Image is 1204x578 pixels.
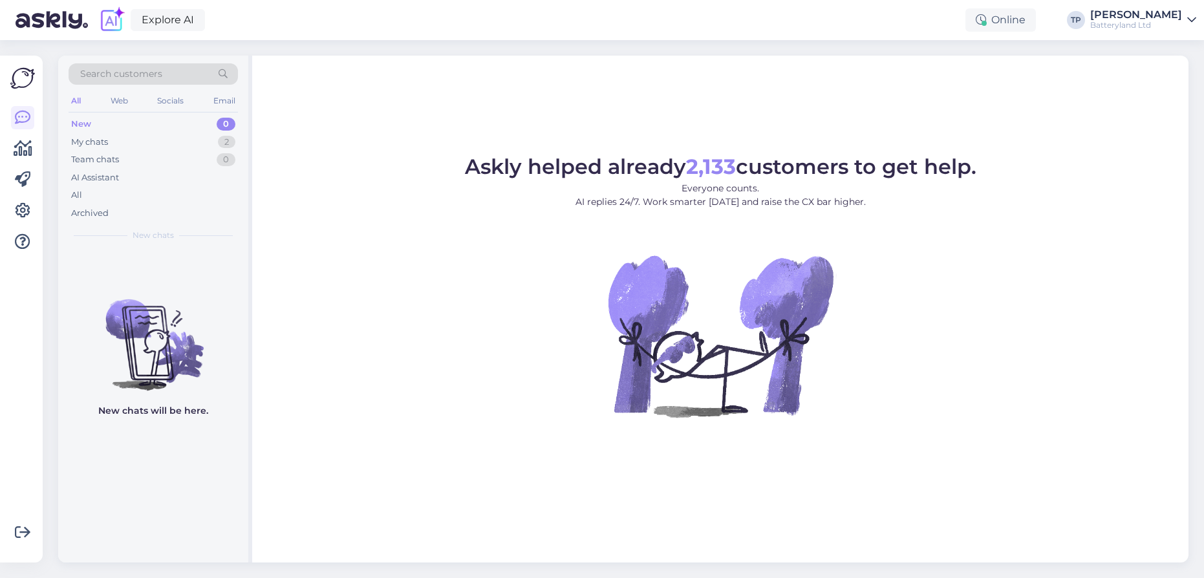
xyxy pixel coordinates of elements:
[71,171,119,184] div: AI Assistant
[133,230,174,241] span: New chats
[218,136,235,149] div: 2
[98,404,208,418] p: New chats will be here.
[1090,10,1196,30] a: [PERSON_NAME]Batteryland Ltd
[131,9,205,31] a: Explore AI
[465,154,976,179] span: Askly helped already customers to get help.
[71,153,119,166] div: Team chats
[58,276,248,392] img: No chats
[69,92,83,109] div: All
[217,118,235,131] div: 0
[71,189,82,202] div: All
[71,207,109,220] div: Archived
[1067,11,1085,29] div: TP
[604,219,837,452] img: No Chat active
[211,92,238,109] div: Email
[155,92,186,109] div: Socials
[71,118,91,131] div: New
[10,66,35,91] img: Askly Logo
[80,67,162,81] span: Search customers
[71,136,108,149] div: My chats
[1090,20,1182,30] div: Batteryland Ltd
[217,153,235,166] div: 0
[465,182,976,209] p: Everyone counts. AI replies 24/7. Work smarter [DATE] and raise the CX bar higher.
[108,92,131,109] div: Web
[98,6,125,34] img: explore-ai
[686,154,736,179] b: 2,133
[965,8,1036,32] div: Online
[1090,10,1182,20] div: [PERSON_NAME]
